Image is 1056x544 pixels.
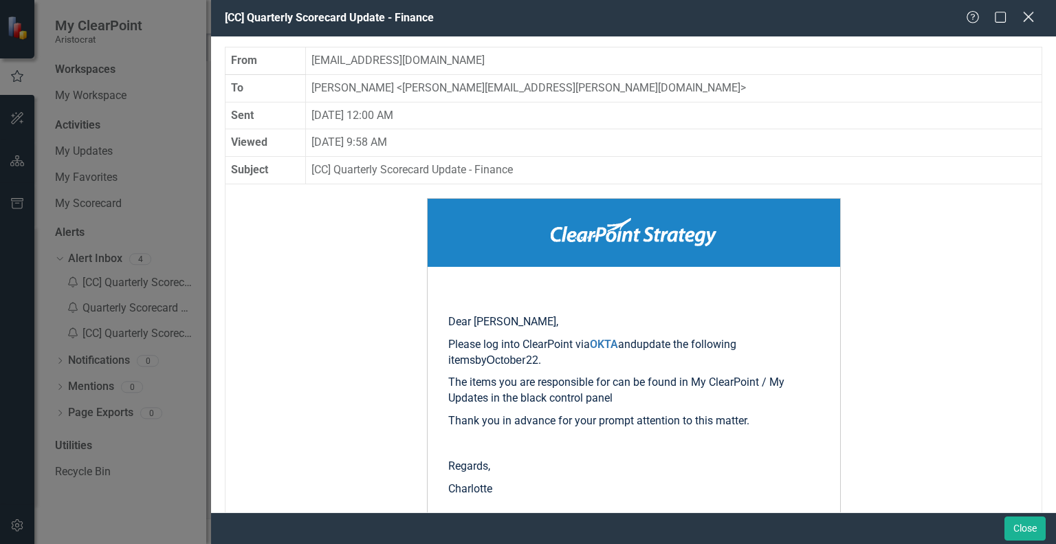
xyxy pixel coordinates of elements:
[225,102,306,129] th: Sent
[225,157,306,184] th: Subject
[487,354,526,366] span: October
[306,102,1042,129] td: [DATE] 12:00 AM
[475,353,541,367] span: by 22.
[448,375,819,406] p: The items you are responsible for can be found in My ClearPoint / My Updates in the black control...
[306,129,1042,157] td: [DATE] 9:58 AM
[397,81,402,94] span: <
[225,129,306,157] th: Viewed
[225,74,306,102] th: To
[225,47,306,74] th: From
[306,74,1042,102] td: [PERSON_NAME] [PERSON_NAME][EMAIL_ADDRESS][PERSON_NAME][DOMAIN_NAME]
[306,157,1042,184] td: [CC] Quarterly Scorecard Update - Finance
[448,314,819,330] p: Dear [PERSON_NAME],
[448,337,819,369] p: Please log into ClearPoint via and
[448,413,819,429] p: Thank you in advance for your prompt attention to this matter.
[448,338,736,367] span: update the following items
[590,338,618,351] a: OKTA
[306,47,1042,74] td: [EMAIL_ADDRESS][DOMAIN_NAME]
[551,218,716,246] img: ClearPoint Strategy
[448,459,819,475] p: Regards,
[448,481,819,497] p: Charlotte
[225,11,434,24] span: [CC] Quarterly Scorecard Update - Finance
[1004,516,1046,541] button: Close
[740,81,746,94] span: >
